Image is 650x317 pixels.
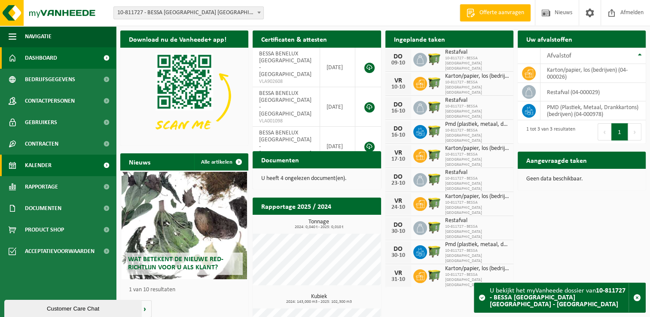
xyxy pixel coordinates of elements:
[445,265,509,272] span: Karton/papier, los (bedrijven)
[445,80,509,95] span: 10-811727 - BESSA [GEOGRAPHIC_DATA] [GEOGRAPHIC_DATA]
[490,283,629,312] div: U bekijkt het myVanheede dossier van
[259,130,311,157] span: BESSA BENELUX [GEOGRAPHIC_DATA] - [GEOGRAPHIC_DATA]
[259,90,311,117] span: BESSA BENELUX [GEOGRAPHIC_DATA] - [GEOGRAPHIC_DATA]
[611,123,628,140] button: 1
[390,229,407,235] div: 30-10
[129,287,244,293] p: 1 van 10 resultaten
[390,180,407,186] div: 23-10
[490,287,626,308] strong: 10-811727 - BESSA [GEOGRAPHIC_DATA] [GEOGRAPHIC_DATA] - [GEOGRAPHIC_DATA]
[390,125,407,132] div: DO
[320,48,356,87] td: [DATE]
[390,174,407,180] div: DO
[460,4,531,21] a: Offerte aanvragen
[522,122,575,141] div: 1 tot 3 van 3 resultaten
[385,30,454,47] h2: Ingeplande taken
[427,124,442,138] img: WB-1100-HPE-GN-50
[114,7,263,19] span: 10-811727 - BESSA BENELUX NV - KORTRIJK
[320,87,356,127] td: [DATE]
[25,47,57,69] span: Dashboard
[259,51,311,78] span: BESSA BENELUX [GEOGRAPHIC_DATA] - [GEOGRAPHIC_DATA]
[390,198,407,204] div: VR
[25,155,52,176] span: Kalender
[445,128,509,143] span: 10-811727 - BESSA [GEOGRAPHIC_DATA] [GEOGRAPHIC_DATA]
[253,151,308,168] h2: Documenten
[445,56,509,71] span: 10-811727 - BESSA [GEOGRAPHIC_DATA] [GEOGRAPHIC_DATA]
[113,6,264,19] span: 10-811727 - BESSA BENELUX NV - KORTRIJK
[427,244,442,259] img: WB-1100-HPE-GN-50
[390,277,407,283] div: 31-10
[390,149,407,156] div: VR
[540,101,646,120] td: PMD (Plastiek, Metaal, Drankkartons) (bedrijven) (04-000978)
[25,241,95,262] span: Acceptatievoorwaarden
[25,90,75,112] span: Contactpersonen
[390,156,407,162] div: 17-10
[25,69,75,90] span: Bedrijfsgegevens
[390,270,407,277] div: VR
[540,83,646,101] td: restafval (04-000029)
[390,108,407,114] div: 16-10
[253,30,336,47] h2: Certificaten & attesten
[25,198,61,219] span: Documenten
[261,176,372,182] p: U heeft 4 ongelezen document(en).
[547,52,571,59] span: Afvalstof
[194,153,247,171] a: Alle artikelen
[445,200,509,216] span: 10-811727 - BESSA [GEOGRAPHIC_DATA] [GEOGRAPHIC_DATA]
[445,73,509,80] span: Karton/papier, los (bedrijven)
[390,84,407,90] div: 10-10
[25,133,58,155] span: Contracten
[445,145,509,152] span: Karton/papier, los (bedrijven)
[390,53,407,60] div: DO
[257,294,381,304] h3: Kubiek
[120,30,235,47] h2: Download nu de Vanheede+ app!
[257,300,381,304] span: 2024: 143,000 m3 - 2025: 102,300 m3
[445,193,509,200] span: Karton/papier, los (bedrijven)
[427,76,442,90] img: WB-1100-HPE-GN-50
[120,153,159,170] h2: Nieuws
[320,127,356,166] td: [DATE]
[257,219,381,229] h3: Tonnage
[518,30,581,47] h2: Uw afvalstoffen
[427,172,442,186] img: WB-1100-HPE-GN-50
[445,152,509,168] span: 10-811727 - BESSA [GEOGRAPHIC_DATA] [GEOGRAPHIC_DATA]
[253,198,340,214] h2: Rapportage 2025 / 2024
[390,60,407,66] div: 09-10
[445,121,509,128] span: Pmd (plastiek, metaal, drankkartons) (bedrijven)
[390,253,407,259] div: 30-10
[390,77,407,84] div: VR
[427,148,442,162] img: WB-1100-HPE-GN-50
[390,222,407,229] div: DO
[25,26,52,47] span: Navigatie
[259,78,313,85] span: VLA902608
[25,219,64,241] span: Product Shop
[445,248,509,264] span: 10-811727 - BESSA [GEOGRAPHIC_DATA] [GEOGRAPHIC_DATA]
[390,132,407,138] div: 16-10
[25,112,57,133] span: Gebruikers
[128,256,223,271] span: Wat betekent de nieuwe RED-richtlijn voor u als klant?
[628,123,641,140] button: Next
[390,246,407,253] div: DO
[526,176,637,182] p: Geen data beschikbaar.
[259,118,313,125] span: VLA001098
[390,204,407,210] div: 24-10
[427,220,442,235] img: WB-1100-HPE-GN-50
[427,100,442,114] img: WB-1100-HPE-GN-50
[445,97,509,104] span: Restafval
[445,49,509,56] span: Restafval
[445,272,509,288] span: 10-811727 - BESSA [GEOGRAPHIC_DATA] [GEOGRAPHIC_DATA]
[445,224,509,240] span: 10-811727 - BESSA [GEOGRAPHIC_DATA] [GEOGRAPHIC_DATA]
[257,225,381,229] span: 2024: 0,040 t - 2025: 0,010 t
[518,152,595,168] h2: Aangevraagde taken
[427,268,442,283] img: WB-1100-HPE-GN-50
[390,101,407,108] div: DO
[598,123,611,140] button: Previous
[445,169,509,176] span: Restafval
[317,214,380,232] a: Bekijk rapportage
[427,196,442,210] img: WB-1100-HPE-GN-50
[445,104,509,119] span: 10-811727 - BESSA [GEOGRAPHIC_DATA] [GEOGRAPHIC_DATA]
[445,176,509,192] span: 10-811727 - BESSA [GEOGRAPHIC_DATA] [GEOGRAPHIC_DATA]
[120,48,248,144] img: Download de VHEPlus App
[122,172,247,279] a: Wat betekent de nieuwe RED-richtlijn voor u als klant?
[4,298,143,317] iframe: chat widget
[25,176,58,198] span: Rapportage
